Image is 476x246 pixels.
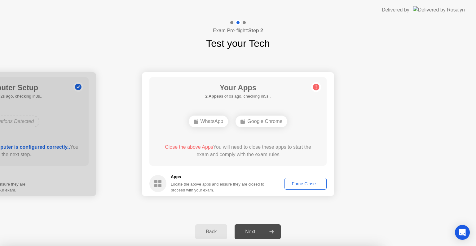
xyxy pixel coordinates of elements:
[205,82,271,93] h1: Your Apps
[189,116,228,127] div: WhatsApp
[171,181,265,193] div: Locate the above apps and ensure they are closed to proceed with your exam.
[236,229,264,235] div: Next
[455,225,470,240] div: Open Intercom Messenger
[205,93,271,99] h5: as of 0s ago, checking in5s..
[165,144,213,150] span: Close the above Apps
[213,27,263,34] h4: Exam Pre-flight:
[287,181,324,186] div: Force Close...
[236,116,287,127] div: Google Chrome
[413,6,465,13] img: Delivered by Rosalyn
[382,6,409,14] div: Delivered by
[158,143,318,158] div: You will need to close these apps to start the exam and comply with the exam rules
[248,28,263,33] b: Step 2
[197,229,225,235] div: Back
[171,174,265,180] h5: Apps
[206,36,270,51] h1: Test your Tech
[205,94,219,99] b: 2 Apps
